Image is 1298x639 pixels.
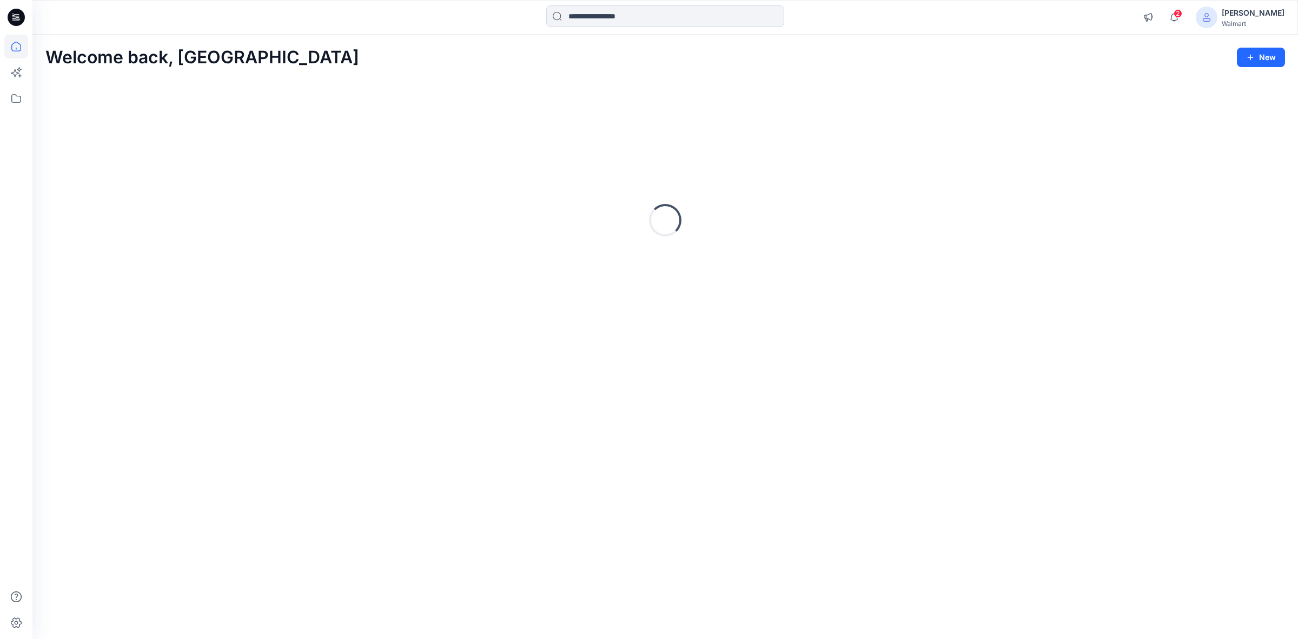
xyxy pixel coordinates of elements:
[1222,19,1284,28] div: Walmart
[1222,6,1284,19] div: [PERSON_NAME]
[45,48,359,68] h2: Welcome back, [GEOGRAPHIC_DATA]
[1174,9,1182,18] span: 2
[1237,48,1285,67] button: New
[1202,13,1211,22] svg: avatar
